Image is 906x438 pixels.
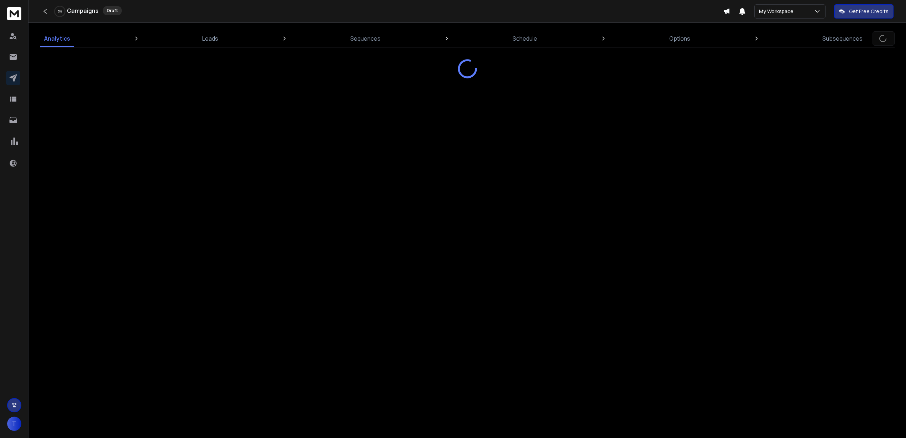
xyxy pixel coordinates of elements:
[834,4,894,19] button: Get Free Credits
[350,34,381,43] p: Sequences
[822,34,863,43] p: Subsequences
[849,8,889,15] p: Get Free Credits
[346,30,385,47] a: Sequences
[759,8,796,15] p: My Workspace
[665,30,695,47] a: Options
[67,6,99,15] h1: Campaigns
[40,30,74,47] a: Analytics
[513,34,537,43] p: Schedule
[7,417,21,431] button: T
[58,9,62,14] p: 0 %
[669,34,690,43] p: Options
[202,34,218,43] p: Leads
[198,30,222,47] a: Leads
[818,30,867,47] a: Subsequences
[44,34,70,43] p: Analytics
[508,30,541,47] a: Schedule
[103,6,122,15] div: Draft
